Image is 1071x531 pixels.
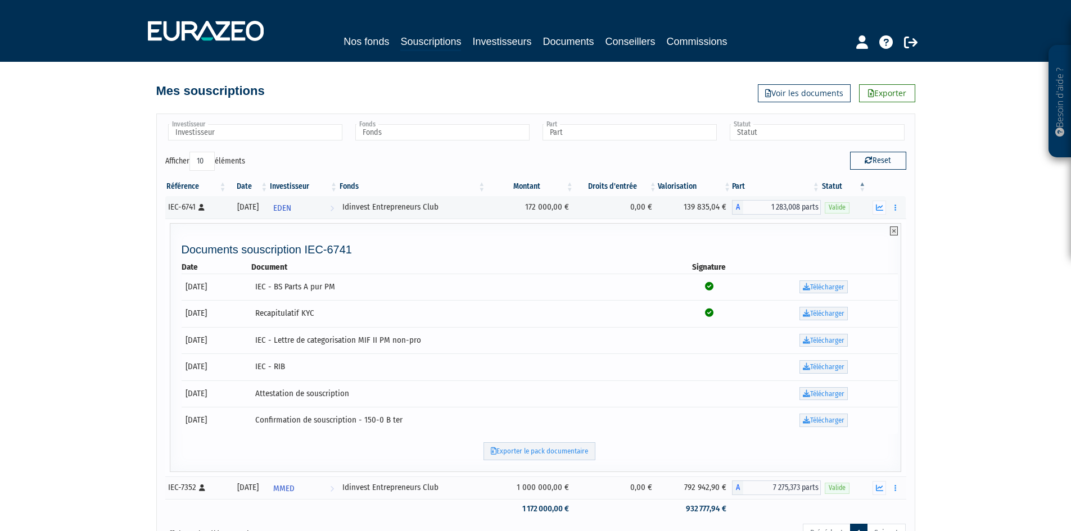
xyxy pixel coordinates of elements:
td: 0,00 € [575,476,658,499]
td: [DATE] [182,327,252,354]
td: 139 835,04 € [658,196,732,219]
th: Investisseur: activer pour trier la colonne par ordre croissant [269,177,338,196]
a: Commissions [667,34,727,49]
a: Télécharger [799,387,848,401]
td: 792 942,90 € [658,476,732,499]
a: Souscriptions [400,34,461,51]
select: Afficheréléments [189,152,215,171]
div: IEC-7352 [168,482,224,493]
td: Confirmation de souscription - 150-0 B ter [251,407,668,434]
th: Signature [668,261,749,273]
a: Documents [543,34,594,49]
td: 1 000 000,00 € [486,476,574,499]
div: Idinvest Entrepreneurs Club [342,482,482,493]
a: Télécharger [799,360,848,374]
span: Valide [825,483,849,493]
td: 1 172 000,00 € [486,499,574,519]
td: Attestation de souscription [251,380,668,407]
a: Télécharger [799,414,848,427]
td: Recapitulatif KYC [251,300,668,327]
th: Date: activer pour trier la colonne par ordre croissant [227,177,269,196]
span: A [732,480,743,495]
td: IEC - BS Parts A pur PM [251,274,668,301]
td: [DATE] [182,407,252,434]
div: A - Idinvest Entrepreneurs Club [732,480,821,495]
td: 932 777,94 € [658,499,732,519]
div: A - Idinvest Entrepreneurs Club [732,200,821,215]
th: Statut : activer pour trier la colonne par ordre d&eacute;croissant [821,177,867,196]
a: Exporter le pack documentaire [483,442,595,461]
span: 7 275,373 parts [743,480,821,495]
span: EDEN [273,198,291,219]
th: Droits d'entrée: activer pour trier la colonne par ordre croissant [575,177,658,196]
td: [DATE] [182,353,252,380]
p: Besoin d'aide ? [1054,51,1067,152]
img: 1732889491-logotype_eurazeo_blanc_rvb.png [148,21,264,41]
th: Référence : activer pour trier la colonne par ordre croissant [165,177,228,196]
td: [DATE] [182,300,252,327]
a: Télécharger [799,280,848,294]
span: Valide [825,202,849,213]
a: MMED [269,476,338,499]
span: A [732,200,743,215]
a: Exporter [859,84,915,102]
span: 1 283,008 parts [743,200,821,215]
a: Investisseurs [472,34,531,49]
td: IEC - Lettre de categorisation MIF II PM non-pro [251,327,668,354]
i: [Français] Personne physique [199,484,205,491]
th: Fonds: activer pour trier la colonne par ordre croissant [338,177,486,196]
h4: Documents souscription IEC-6741 [182,243,898,256]
th: Part: activer pour trier la colonne par ordre croissant [732,177,821,196]
span: MMED [273,478,295,499]
th: Montant: activer pour trier la colonne par ordre croissant [486,177,574,196]
td: 172 000,00 € [486,196,574,219]
div: IEC-6741 [168,201,224,213]
th: Date [182,261,252,273]
td: IEC - RIB [251,353,668,380]
td: [DATE] [182,380,252,407]
button: Reset [850,152,906,170]
a: Voir les documents [758,84,851,102]
div: [DATE] [231,482,265,493]
h4: Mes souscriptions [156,84,265,98]
i: [Français] Personne physique [198,204,205,211]
a: EDEN [269,196,338,219]
td: 0,00 € [575,196,658,219]
div: Idinvest Entrepreneurs Club [342,201,482,213]
label: Afficher éléments [165,152,245,171]
i: Voir l'investisseur [330,198,334,219]
a: Nos fonds [344,34,389,49]
div: [DATE] [231,201,265,213]
th: Valorisation: activer pour trier la colonne par ordre croissant [658,177,732,196]
th: Document [251,261,668,273]
a: Télécharger [799,334,848,347]
a: Télécharger [799,307,848,320]
td: [DATE] [182,274,252,301]
a: Conseillers [605,34,656,49]
i: Voir l'investisseur [330,478,334,499]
